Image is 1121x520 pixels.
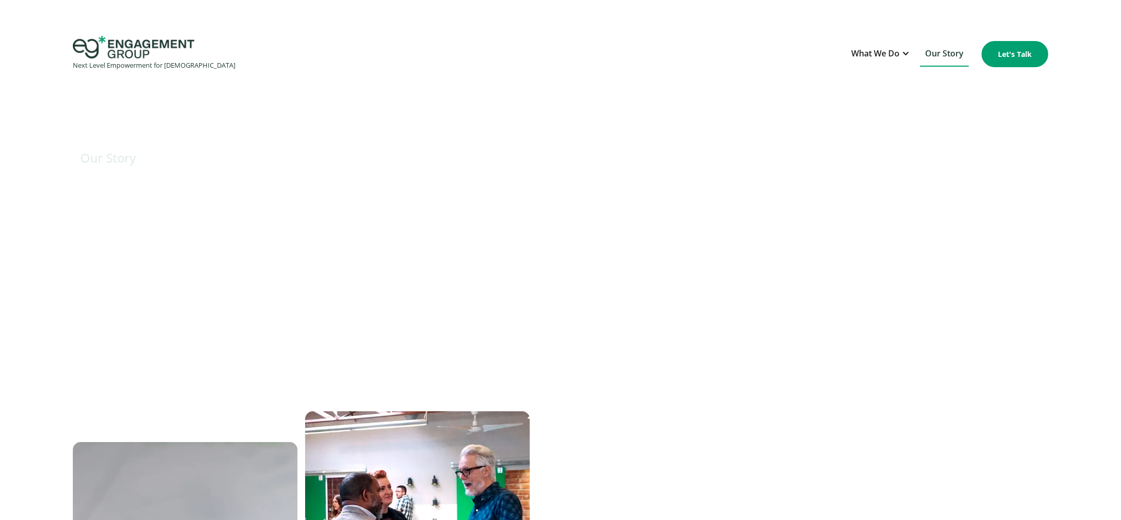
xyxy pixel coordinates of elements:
[81,147,1056,169] h1: Our Story
[846,42,915,67] div: What We Do
[73,36,235,72] a: home
[851,47,899,61] div: What We Do
[982,41,1048,67] a: Let's Talk
[73,58,235,72] div: Next Level Empowerment for [DEMOGRAPHIC_DATA]
[73,36,194,58] img: Engagement Group Logo Icon
[920,42,969,67] a: Our Story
